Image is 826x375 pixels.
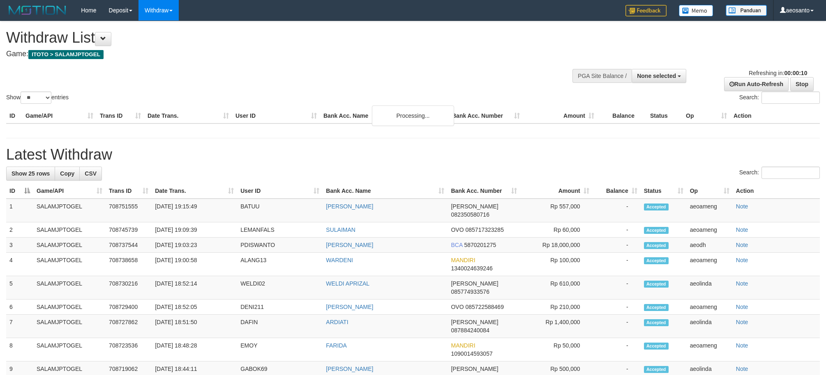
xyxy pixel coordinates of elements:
[237,338,323,361] td: EMOY
[593,300,641,315] td: -
[739,91,820,104] label: Search:
[641,183,687,199] th: Status: activate to sort column ascending
[593,183,641,199] th: Balance: activate to sort column ascending
[372,105,454,126] div: Processing...
[6,300,33,315] td: 6
[736,257,748,263] a: Note
[449,108,523,123] th: Bank Acc. Number
[448,183,520,199] th: Bank Acc. Number: activate to sort column ascending
[730,108,820,123] th: Action
[451,327,489,334] span: Copy 087884240084 to clipboard
[232,108,320,123] th: User ID
[33,253,106,276] td: SALAMJPTOGEL
[464,242,496,248] span: Copy 5870201275 to clipboard
[647,108,683,123] th: Status
[749,70,807,76] span: Refreshing in:
[6,167,55,181] a: Show 25 rows
[687,183,733,199] th: Op: activate to sort column ascending
[106,300,152,315] td: 708729400
[520,253,593,276] td: Rp 100,000
[451,366,498,372] span: [PERSON_NAME]
[593,276,641,300] td: -
[6,108,22,123] th: ID
[6,183,33,199] th: ID: activate to sort column descending
[520,276,593,300] td: Rp 610,000
[593,238,641,253] td: -
[736,319,748,325] a: Note
[237,315,323,338] td: DAFIN
[644,204,669,210] span: Accepted
[152,315,237,338] td: [DATE] 18:51:50
[683,108,730,123] th: Op
[644,366,669,373] span: Accepted
[593,338,641,361] td: -
[326,226,355,233] a: SULAIMAN
[6,146,820,163] h1: Latest Withdraw
[451,203,498,210] span: [PERSON_NAME]
[106,183,152,199] th: Trans ID: activate to sort column ascending
[466,226,504,233] span: Copy 085717323285 to clipboard
[687,199,733,222] td: aeoameng
[237,276,323,300] td: WELDI02
[593,199,641,222] td: -
[451,265,492,272] span: Copy 1340024639246 to clipboard
[6,238,33,253] td: 3
[237,199,323,222] td: BATUU
[326,304,373,310] a: [PERSON_NAME]
[6,315,33,338] td: 7
[33,276,106,300] td: SALAMJPTOGEL
[97,108,144,123] th: Trans ID
[152,183,237,199] th: Date Trans.: activate to sort column ascending
[724,77,789,91] a: Run Auto-Refresh
[106,222,152,238] td: 708745739
[144,108,232,123] th: Date Trans.
[33,183,106,199] th: Game/API: activate to sort column ascending
[6,4,69,16] img: MOTION_logo.png
[33,338,106,361] td: SALAMJPTOGEL
[106,238,152,253] td: 708737544
[237,183,323,199] th: User ID: activate to sort column ascending
[632,69,686,83] button: None selected
[6,253,33,276] td: 4
[451,211,489,218] span: Copy 082350580716 to clipboard
[320,108,449,123] th: Bank Acc. Name
[326,203,373,210] a: [PERSON_NAME]
[451,319,498,325] span: [PERSON_NAME]
[237,222,323,238] td: LEMANFALS
[21,91,51,104] select: Showentries
[326,257,353,263] a: WARDENI
[593,315,641,338] td: -
[625,5,667,16] img: Feedback.jpg
[6,50,542,58] h4: Game:
[152,238,237,253] td: [DATE] 19:03:23
[520,199,593,222] td: Rp 557,000
[739,167,820,179] label: Search:
[152,300,237,315] td: [DATE] 18:52:05
[326,319,348,325] a: ARDIATI
[106,276,152,300] td: 708730216
[520,315,593,338] td: Rp 1,400,000
[644,242,669,249] span: Accepted
[106,199,152,222] td: 708751555
[33,199,106,222] td: SALAMJPTOGEL
[520,222,593,238] td: Rp 60,000
[237,253,323,276] td: ALANG13
[85,170,97,177] span: CSV
[451,288,489,295] span: Copy 085774933576 to clipboard
[326,242,373,248] a: [PERSON_NAME]
[6,199,33,222] td: 1
[106,315,152,338] td: 708727862
[451,226,464,233] span: OVO
[12,170,50,177] span: Show 25 rows
[687,276,733,300] td: aeolinda
[451,304,464,310] span: OVO
[520,183,593,199] th: Amount: activate to sort column ascending
[55,167,80,181] a: Copy
[451,242,462,248] span: BCA
[79,167,102,181] a: CSV
[523,108,598,123] th: Amount
[237,238,323,253] td: PDISWANTO
[784,70,807,76] strong: 00:00:10
[644,227,669,234] span: Accepted
[736,203,748,210] a: Note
